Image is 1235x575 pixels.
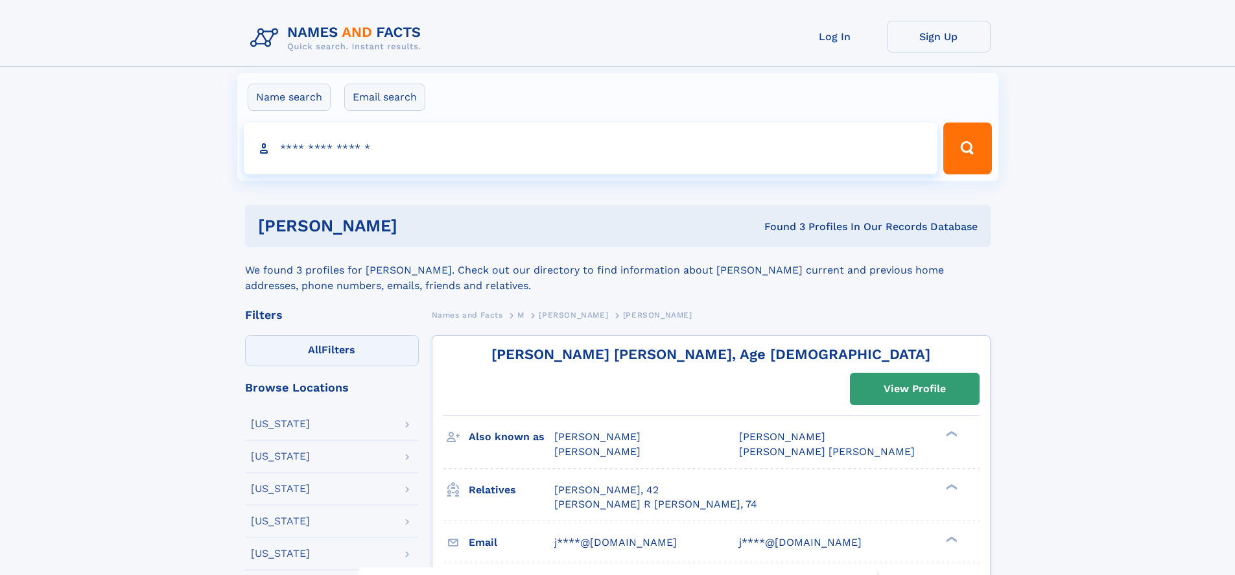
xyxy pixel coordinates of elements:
[469,426,554,448] h3: Also known as
[884,374,946,404] div: View Profile
[783,21,887,53] a: Log In
[739,430,825,443] span: [PERSON_NAME]
[539,307,608,323] a: [PERSON_NAME]
[554,430,641,443] span: [PERSON_NAME]
[245,309,419,321] div: Filters
[943,482,958,491] div: ❯
[581,220,978,234] div: Found 3 Profiles In Our Records Database
[244,123,938,174] input: search input
[245,335,419,366] label: Filters
[251,451,310,462] div: [US_STATE]
[943,123,991,174] button: Search Button
[554,483,659,497] a: [PERSON_NAME], 42
[245,382,419,393] div: Browse Locations
[258,218,581,234] h1: [PERSON_NAME]
[517,311,524,320] span: M
[739,445,915,458] span: [PERSON_NAME] [PERSON_NAME]
[943,430,958,438] div: ❯
[245,21,432,56] img: Logo Names and Facts
[943,535,958,543] div: ❯
[469,479,554,501] h3: Relatives
[251,484,310,494] div: [US_STATE]
[554,445,641,458] span: [PERSON_NAME]
[554,497,757,511] a: [PERSON_NAME] R [PERSON_NAME], 74
[251,419,310,429] div: [US_STATE]
[245,247,991,294] div: We found 3 profiles for [PERSON_NAME]. Check out our directory to find information about [PERSON_...
[432,307,503,323] a: Names and Facts
[517,307,524,323] a: M
[887,21,991,53] a: Sign Up
[251,548,310,559] div: [US_STATE]
[623,311,692,320] span: [PERSON_NAME]
[851,373,979,405] a: View Profile
[344,84,425,111] label: Email search
[491,346,930,362] a: [PERSON_NAME] [PERSON_NAME], Age [DEMOGRAPHIC_DATA]
[469,532,554,554] h3: Email
[308,344,322,356] span: All
[248,84,331,111] label: Name search
[251,516,310,526] div: [US_STATE]
[539,311,608,320] span: [PERSON_NAME]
